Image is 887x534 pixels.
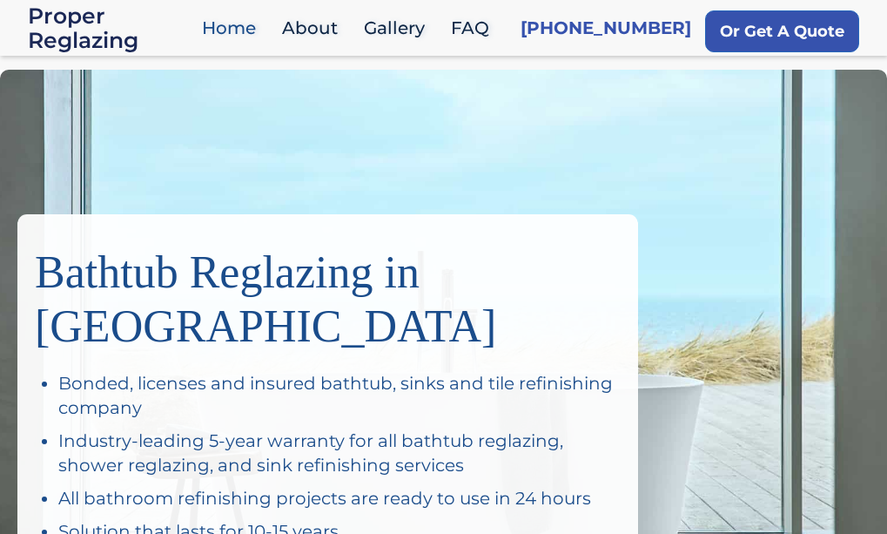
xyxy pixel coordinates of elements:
[58,371,621,420] div: Bonded, licenses and insured bathtub, sinks and tile refinishing company
[35,232,621,354] h1: Bathtub Reglazing in [GEOGRAPHIC_DATA]
[442,10,507,47] a: FAQ
[58,486,621,510] div: All bathroom refinishing projects are ready to use in 24 hours
[28,3,193,52] a: home
[28,3,193,52] div: Proper Reglazing
[355,10,442,47] a: Gallery
[521,16,691,40] a: [PHONE_NUMBER]
[705,10,859,52] a: Or Get A Quote
[193,10,273,47] a: Home
[58,429,621,477] div: Industry-leading 5-year warranty for all bathtub reglazing, shower reglazing, and sink refinishin...
[273,10,355,47] a: About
